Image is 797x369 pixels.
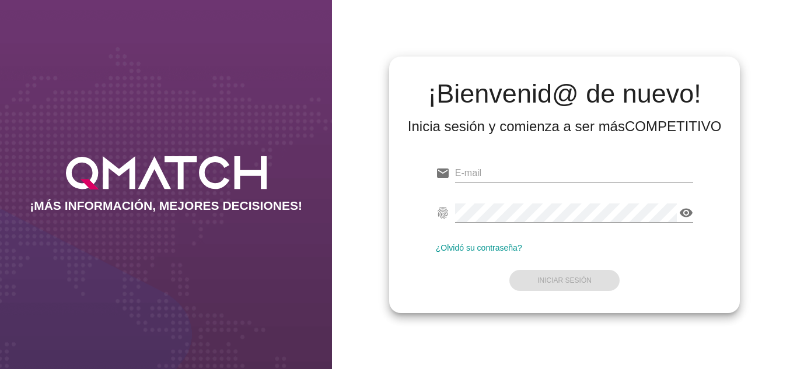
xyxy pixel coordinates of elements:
h2: ¡Bienvenid@ de nuevo! [408,80,722,108]
i: visibility [679,206,693,220]
strong: COMPETITIVO [625,118,721,134]
i: fingerprint [436,206,450,220]
div: Inicia sesión y comienza a ser más [408,117,722,136]
i: email [436,166,450,180]
input: E-mail [455,164,694,182]
a: ¿Olvidó su contraseña? [436,243,522,252]
h2: ¡MÁS INFORMACIÓN, MEJORES DECISIONES! [30,199,302,213]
